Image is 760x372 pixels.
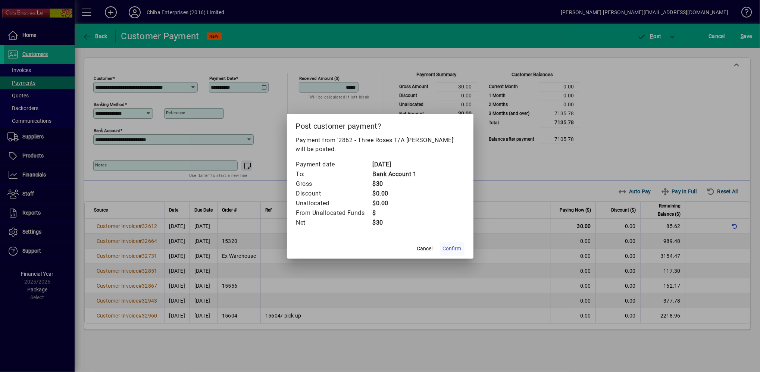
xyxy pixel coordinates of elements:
td: To: [296,169,372,179]
button: Cancel [413,242,437,256]
td: $ [372,208,417,218]
h2: Post customer payment? [287,114,473,135]
td: $0.00 [372,198,417,208]
span: Confirm [443,245,462,253]
td: [DATE] [372,160,417,169]
td: Gross [296,179,372,189]
td: Payment date [296,160,372,169]
button: Confirm [440,242,465,256]
td: From Unallocated Funds [296,208,372,218]
td: $30 [372,179,417,189]
p: Payment from '2862 - Three Roses T/A [PERSON_NAME]' will be posted. [296,136,465,154]
td: Bank Account 1 [372,169,417,179]
td: Discount [296,189,372,198]
td: $30 [372,218,417,228]
span: Cancel [417,245,433,253]
td: $0.00 [372,189,417,198]
td: Unallocated [296,198,372,208]
td: Net [296,218,372,228]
